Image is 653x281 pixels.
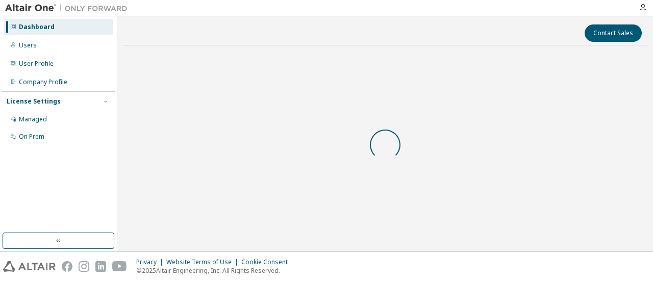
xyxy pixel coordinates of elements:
[136,266,294,275] p: © 2025 Altair Engineering, Inc. All Rights Reserved.
[95,261,106,272] img: linkedin.svg
[241,258,294,266] div: Cookie Consent
[585,24,642,42] button: Contact Sales
[3,261,56,272] img: altair_logo.svg
[19,115,47,123] div: Managed
[7,97,61,106] div: License Settings
[166,258,241,266] div: Website Terms of Use
[19,78,67,86] div: Company Profile
[136,258,166,266] div: Privacy
[112,261,127,272] img: youtube.svg
[79,261,89,272] img: instagram.svg
[19,23,55,31] div: Dashboard
[62,261,72,272] img: facebook.svg
[19,60,54,68] div: User Profile
[19,133,44,141] div: On Prem
[5,3,133,13] img: Altair One
[19,41,37,49] div: Users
